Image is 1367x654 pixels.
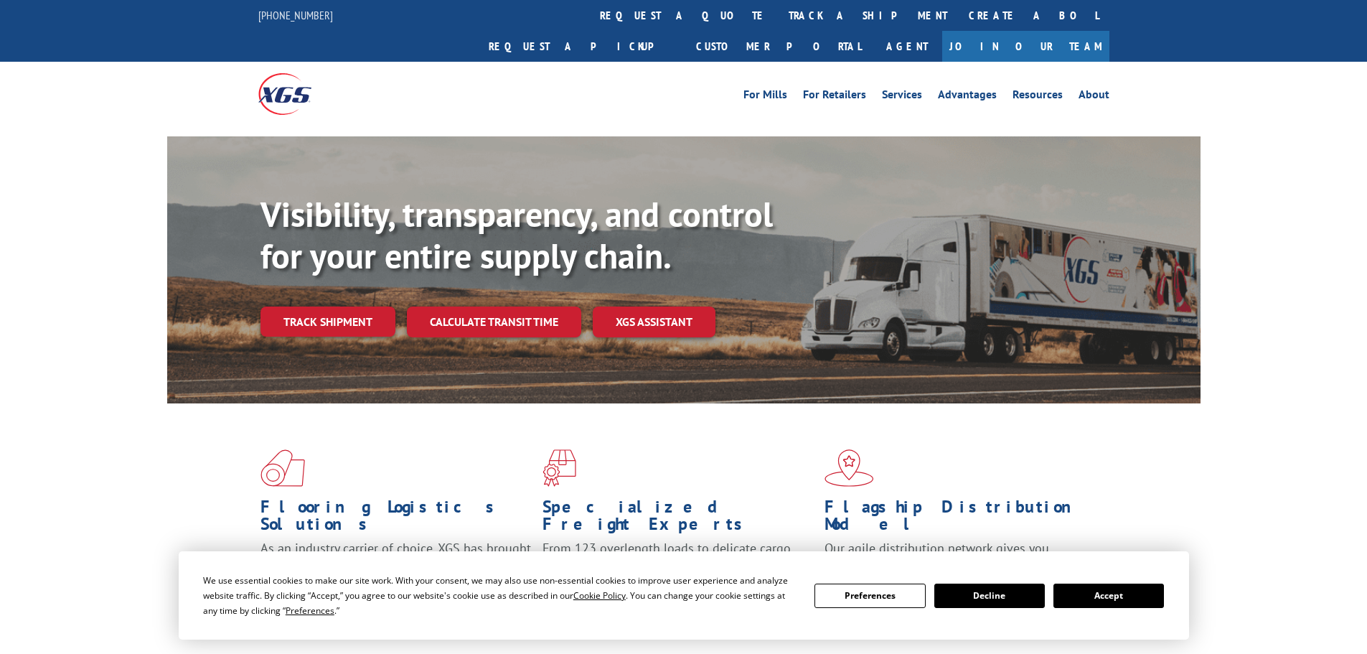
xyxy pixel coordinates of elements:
[825,540,1089,574] span: Our agile distribution network gives you nationwide inventory management on demand.
[942,31,1109,62] a: Join Our Team
[743,89,787,105] a: For Mills
[934,584,1045,608] button: Decline
[260,449,305,487] img: xgs-icon-total-supply-chain-intelligence-red
[593,307,715,337] a: XGS ASSISTANT
[260,307,395,337] a: Track shipment
[260,540,531,591] span: As an industry carrier of choice, XGS has brought innovation and dedication to flooring logistics...
[685,31,872,62] a: Customer Portal
[872,31,942,62] a: Agent
[542,540,814,604] p: From 123 overlength loads to delicate cargo, our experienced staff knows the best way to move you...
[803,89,866,105] a: For Retailers
[260,192,773,278] b: Visibility, transparency, and control for your entire supply chain.
[573,589,626,602] span: Cookie Policy
[1079,89,1109,105] a: About
[825,449,874,487] img: xgs-icon-flagship-distribution-model-red
[1053,584,1164,608] button: Accept
[203,573,797,618] div: We use essential cookies to make our site work. With your consent, we may also use non-essential ...
[814,584,925,608] button: Preferences
[478,31,685,62] a: Request a pickup
[1013,89,1063,105] a: Resources
[258,8,333,22] a: [PHONE_NUMBER]
[542,498,814,540] h1: Specialized Freight Experts
[260,498,532,540] h1: Flooring Logistics Solutions
[542,449,576,487] img: xgs-icon-focused-on-flooring-red
[882,89,922,105] a: Services
[825,498,1096,540] h1: Flagship Distribution Model
[179,551,1189,640] div: Cookie Consent Prompt
[286,604,334,617] span: Preferences
[407,307,581,337] a: Calculate transit time
[938,89,997,105] a: Advantages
